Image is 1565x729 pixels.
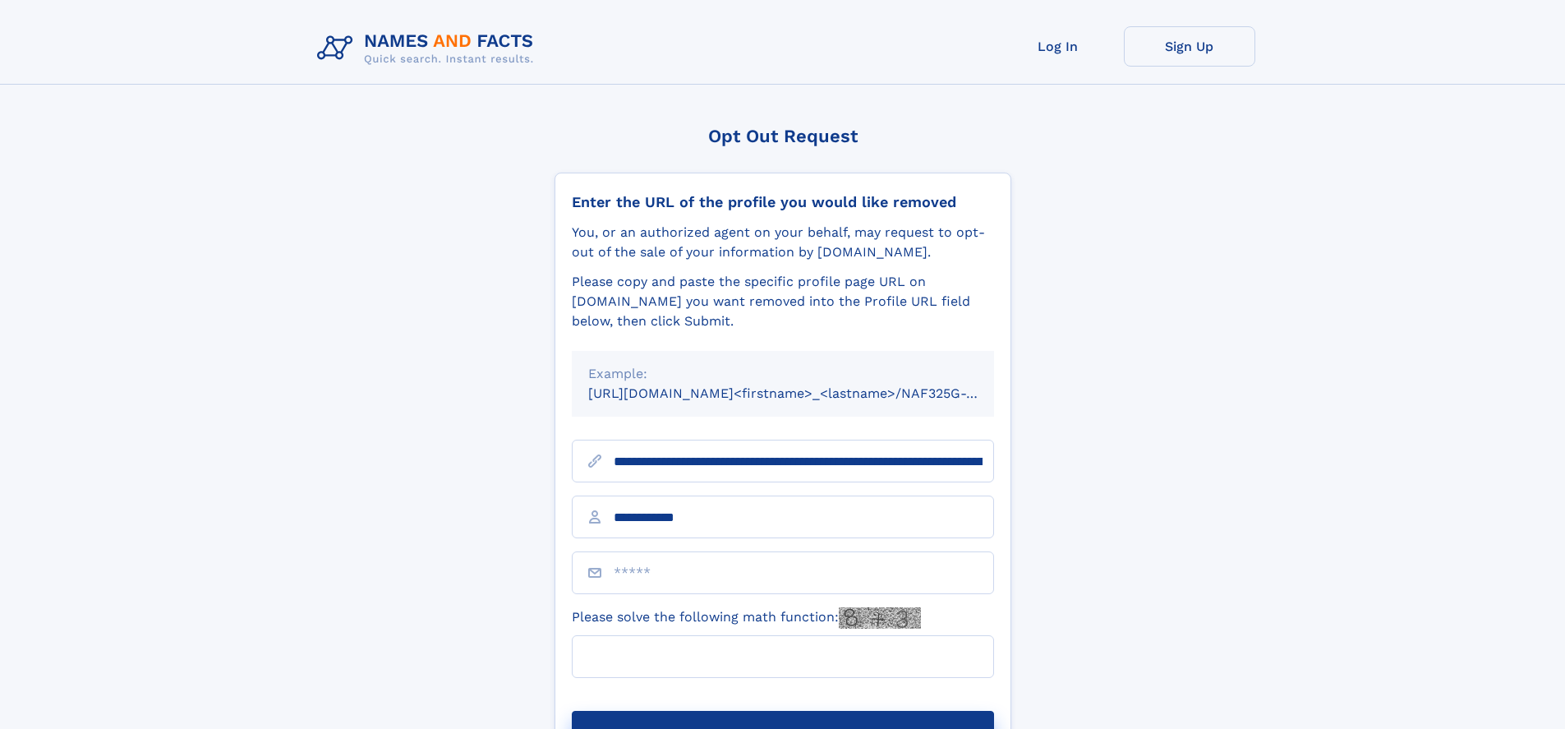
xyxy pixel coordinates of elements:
a: Sign Up [1124,26,1255,67]
a: Log In [992,26,1124,67]
div: Example: [588,364,978,384]
label: Please solve the following math function: [572,607,921,629]
div: Opt Out Request [555,126,1011,146]
img: Logo Names and Facts [311,26,547,71]
div: Enter the URL of the profile you would like removed [572,193,994,211]
div: Please copy and paste the specific profile page URL on [DOMAIN_NAME] you want removed into the Pr... [572,272,994,331]
div: You, or an authorized agent on your behalf, may request to opt-out of the sale of your informatio... [572,223,994,262]
small: [URL][DOMAIN_NAME]<firstname>_<lastname>/NAF325G-xxxxxxxx [588,385,1025,401]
